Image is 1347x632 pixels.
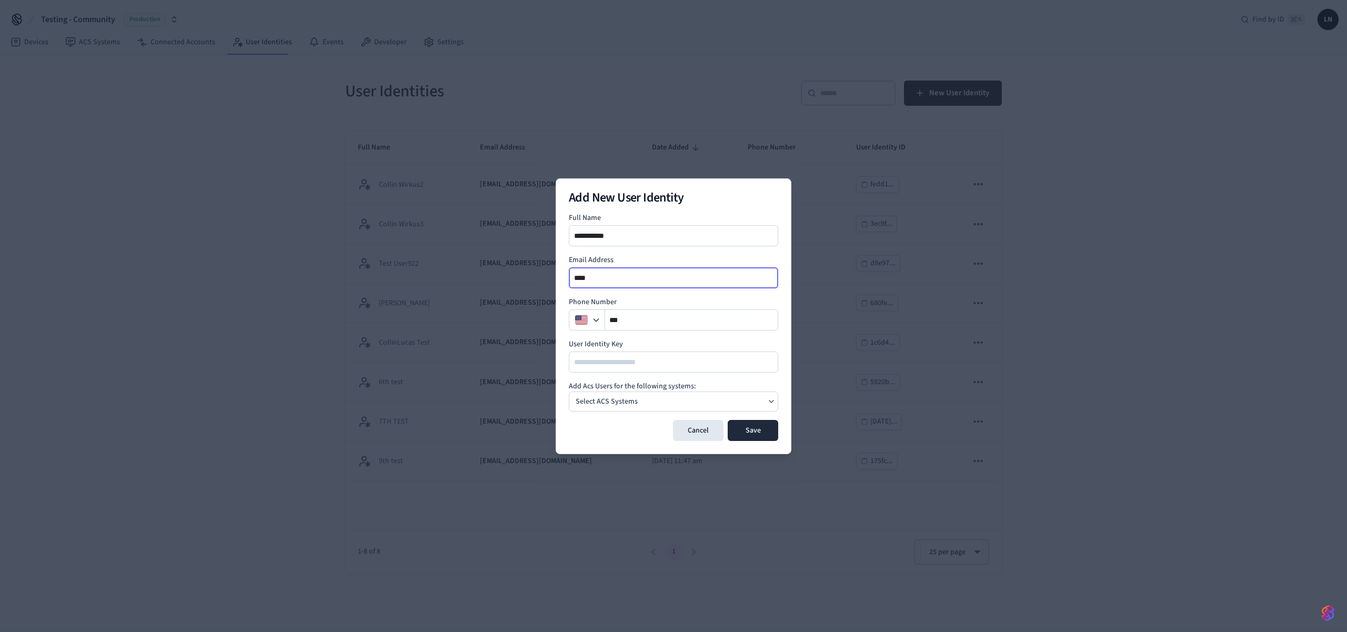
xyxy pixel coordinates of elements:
[728,420,778,441] button: Save
[569,213,778,223] label: Full Name
[569,297,778,307] label: Phone Number
[569,192,778,204] h2: Add New User Identity
[569,255,778,265] label: Email Address
[576,396,638,407] p: Select ACS Systems
[673,420,723,441] button: Cancel
[569,392,778,412] button: Select ACS Systems
[569,381,778,392] h4: Add Acs Users for the following systems:
[569,339,778,349] label: User Identity Key
[1322,605,1334,621] img: SeamLogoGradient.69752ec5.svg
